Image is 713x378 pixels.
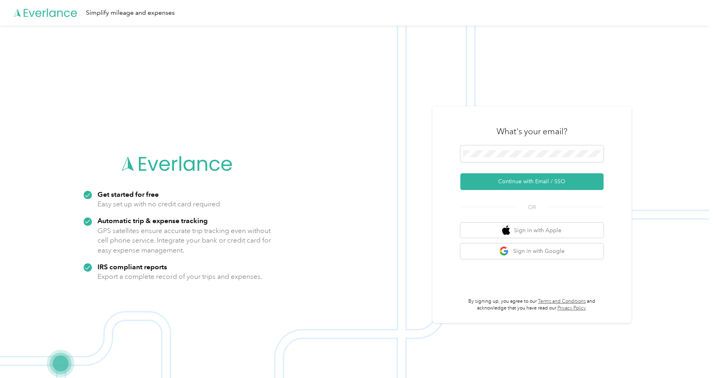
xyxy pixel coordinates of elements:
[97,272,262,282] p: Export a complete record of your trips and expenses.
[499,246,509,256] img: google logo
[97,216,208,225] strong: Automatic trip & expense tracking
[538,298,586,304] a: Terms and Conditions
[460,173,604,190] button: Continue with Email / SSO
[460,243,604,259] button: google logoSign in with Google
[97,199,220,209] p: Easy set up with no credit card required
[97,190,159,198] strong: Get started for free
[86,8,175,18] div: Simplify mileage and expenses
[97,262,167,271] strong: IRS compliant reports
[557,305,586,311] a: Privacy Policy
[518,203,546,212] span: OR
[460,298,604,312] p: By signing up, you agree to our and acknowledge that you have read our .
[460,223,604,238] button: apple logoSign in with Apple
[502,225,510,235] img: apple logo
[97,226,271,255] p: GPS satellites ensure accurate trip tracking even without cell phone service. Integrate your bank...
[497,126,567,137] h3: What's your email?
